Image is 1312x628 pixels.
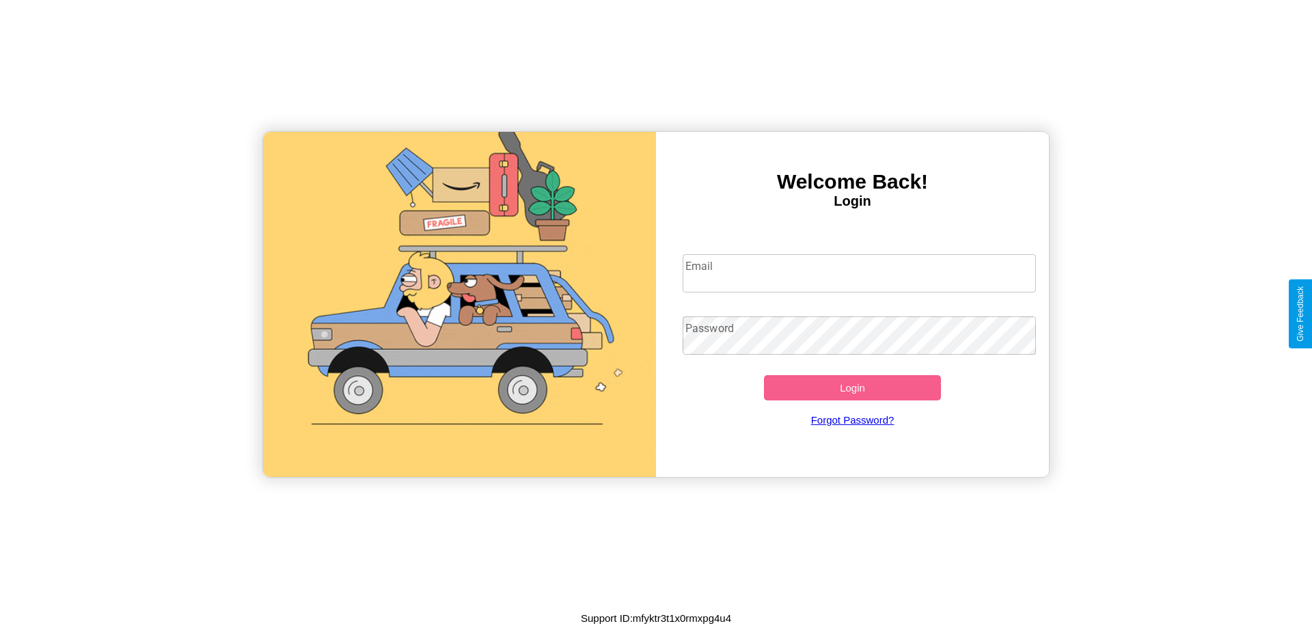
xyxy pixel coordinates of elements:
[656,170,1049,193] h3: Welcome Back!
[676,400,1030,439] a: Forgot Password?
[581,609,731,627] p: Support ID: mfyktr3t1x0rmxpg4u4
[656,193,1049,209] h4: Login
[1296,286,1305,342] div: Give Feedback
[764,375,941,400] button: Login
[263,132,656,477] img: gif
